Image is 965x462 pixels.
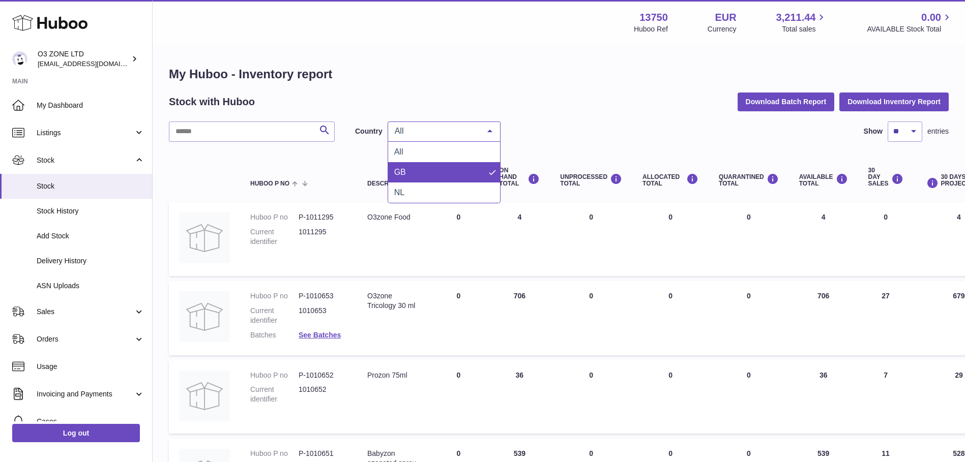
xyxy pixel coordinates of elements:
[37,231,144,241] span: Add Stock
[37,417,144,426] span: Cases
[715,11,736,24] strong: EUR
[428,360,489,434] td: 0
[38,49,129,69] div: O3 ZONE LTD
[299,449,347,458] dd: P-1010651
[428,281,489,355] td: 0
[250,212,299,222] dt: Huboo P no
[489,281,550,355] td: 706
[367,212,418,222] div: O3zone Food
[858,281,914,355] td: 27
[394,168,406,176] span: GB
[12,51,27,67] img: hello@o3zoneltd.co.uk
[299,331,341,339] a: See Batches
[250,385,299,404] dt: Current identifier
[299,212,347,222] dd: P-1011295
[250,291,299,301] dt: Huboo P no
[37,362,144,372] span: Usage
[776,11,828,34] a: 3,211.44 Total sales
[179,371,230,421] img: product image
[355,127,383,136] label: Country
[747,213,751,221] span: 0
[858,202,914,276] td: 0
[179,212,230,263] img: product image
[632,360,709,434] td: 0
[634,24,668,34] div: Huboo Ref
[367,180,409,187] span: Description
[37,307,134,317] span: Sales
[927,127,949,136] span: entries
[489,360,550,434] td: 36
[37,101,144,110] span: My Dashboard
[867,11,953,34] a: 0.00 AVAILABLE Stock Total
[560,173,622,187] div: UNPROCESSED Total
[250,306,299,325] dt: Current identifier
[299,385,347,404] dd: 1010652
[37,206,144,216] span: Stock History
[719,173,779,187] div: QUARANTINED Total
[394,147,403,156] span: All
[37,334,134,344] span: Orders
[789,360,858,434] td: 36
[747,371,751,379] span: 0
[550,360,632,434] td: 0
[179,291,230,342] img: product image
[868,167,903,188] div: 30 DAY SALES
[428,202,489,276] td: 0
[367,291,418,311] div: O3zone Tricology 30 ml
[747,449,751,457] span: 0
[250,227,299,247] dt: Current identifier
[169,95,255,109] h2: Stock with Huboo
[169,66,949,82] h1: My Huboo - Inventory report
[392,126,480,136] span: All
[37,181,144,191] span: Stock
[639,11,668,24] strong: 13750
[782,24,827,34] span: Total sales
[642,173,698,187] div: ALLOCATED Total
[499,167,540,188] div: ON HAND Total
[550,281,632,355] td: 0
[37,281,144,291] span: ASN Uploads
[37,256,144,266] span: Delivery History
[708,24,737,34] div: Currency
[839,93,949,111] button: Download Inventory Report
[799,173,848,187] div: AVAILABLE Total
[489,202,550,276] td: 4
[250,330,299,340] dt: Batches
[299,291,347,301] dd: P-1010653
[367,371,418,380] div: Prozon 75ml
[738,93,835,111] button: Download Batch Report
[550,202,632,276] td: 0
[747,292,751,300] span: 0
[394,188,404,197] span: NL
[867,24,953,34] span: AVAILABLE Stock Total
[776,11,816,24] span: 3,211.44
[38,59,150,68] span: [EMAIL_ADDRESS][DOMAIN_NAME]
[250,180,289,187] span: Huboo P no
[921,11,941,24] span: 0.00
[789,281,858,355] td: 706
[632,202,709,276] td: 0
[250,449,299,458] dt: Huboo P no
[37,128,134,138] span: Listings
[858,360,914,434] td: 7
[632,281,709,355] td: 0
[299,306,347,325] dd: 1010653
[250,371,299,380] dt: Huboo P no
[299,371,347,380] dd: P-1010652
[37,389,134,399] span: Invoicing and Payments
[299,227,347,247] dd: 1011295
[864,127,883,136] label: Show
[789,202,858,276] td: 4
[37,156,134,165] span: Stock
[12,424,140,442] a: Log out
